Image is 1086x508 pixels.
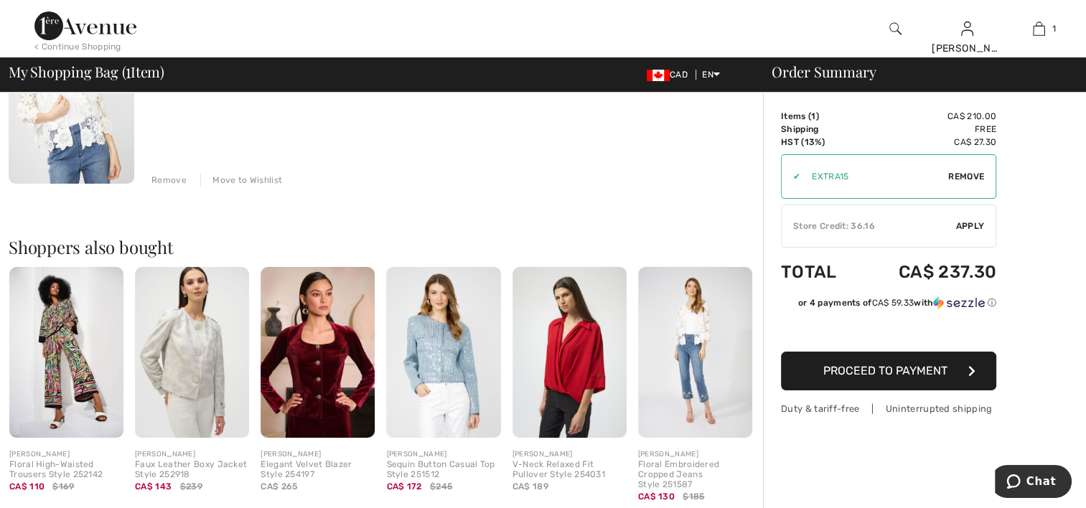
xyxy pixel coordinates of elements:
[261,449,375,460] div: [PERSON_NAME]
[995,465,1072,501] iframe: Opens a widget where you can chat to one of our agents
[961,22,973,35] a: Sign In
[956,220,985,232] span: Apply
[386,449,500,460] div: [PERSON_NAME]
[135,449,249,460] div: [PERSON_NAME]
[683,490,704,503] span: $185
[34,40,121,53] div: < Continue Shopping
[781,402,996,415] div: Duty & tariff-free | Uninterrupted shipping
[9,460,123,480] div: Floral High-Waisted Trousers Style 252142
[800,155,948,198] input: Promo code
[781,136,859,149] td: HST (13%)
[638,491,675,502] span: CA$ 130
[386,267,500,438] img: Sequin Button Casual Top Style 251512
[781,123,859,136] td: Shipping
[948,170,984,183] span: Remove
[781,352,996,390] button: Proceed to Payment
[702,70,720,80] span: EN
[754,65,1077,79] div: Order Summary
[782,170,800,183] div: ✔
[512,460,627,480] div: V-Neck Relaxed Fit Pullover Style 254031
[781,110,859,123] td: Items ( )
[126,61,131,80] span: 1
[261,481,297,491] span: CA$ 265
[180,480,202,493] span: $239
[859,123,996,136] td: Free
[781,314,996,347] iframe: PayPal-paypal
[261,267,375,438] img: Elegant Velvet Blazer Style 254197
[9,481,45,491] span: CA$ 110
[386,460,500,480] div: Sequin Button Casual Top Style 251512
[430,480,452,493] span: $245
[386,481,421,491] span: CA$ 172
[261,460,375,480] div: Elegant Velvet Blazer Style 254197
[823,364,947,377] span: Proceed to Payment
[1003,20,1074,37] a: 1
[1033,20,1045,37] img: My Bag
[9,449,123,460] div: [PERSON_NAME]
[512,481,548,491] span: CA$ 189
[151,174,187,187] div: Remove
[647,70,693,80] span: CAD
[34,11,136,40] img: 1ère Avenue
[961,20,973,37] img: My Info
[798,296,996,309] div: or 4 payments of with
[52,480,74,493] span: $169
[135,267,249,438] img: Faux Leather Boxy Jacket Style 252918
[512,267,627,438] img: V-Neck Relaxed Fit Pullover Style 254031
[200,174,282,187] div: Move to Wishlist
[889,20,902,37] img: search the website
[638,267,752,438] img: Floral Embroidered Cropped Jeans Style 251587
[933,296,985,309] img: Sezzle
[638,460,752,489] div: Floral Embroidered Cropped Jeans Style 251587
[9,267,123,438] img: Floral High-Waisted Trousers Style 252142
[512,449,627,460] div: [PERSON_NAME]
[859,136,996,149] td: CA$ 27.30
[781,248,859,296] td: Total
[782,220,956,232] div: Store Credit: 36.16
[135,460,249,480] div: Faux Leather Boxy Jacket Style 252918
[932,41,1002,56] div: [PERSON_NAME]
[781,296,996,314] div: or 4 payments ofCA$ 59.33withSezzle Click to learn more about Sezzle
[871,298,914,308] span: CA$ 59.33
[859,248,996,296] td: CA$ 237.30
[647,70,670,81] img: Canadian Dollar
[638,449,752,460] div: [PERSON_NAME]
[135,481,172,491] span: CA$ 143
[9,238,763,255] h2: Shoppers also bought
[859,110,996,123] td: CA$ 210.00
[811,111,815,121] span: 1
[9,65,164,79] span: My Shopping Bag ( Item)
[1052,22,1056,35] span: 1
